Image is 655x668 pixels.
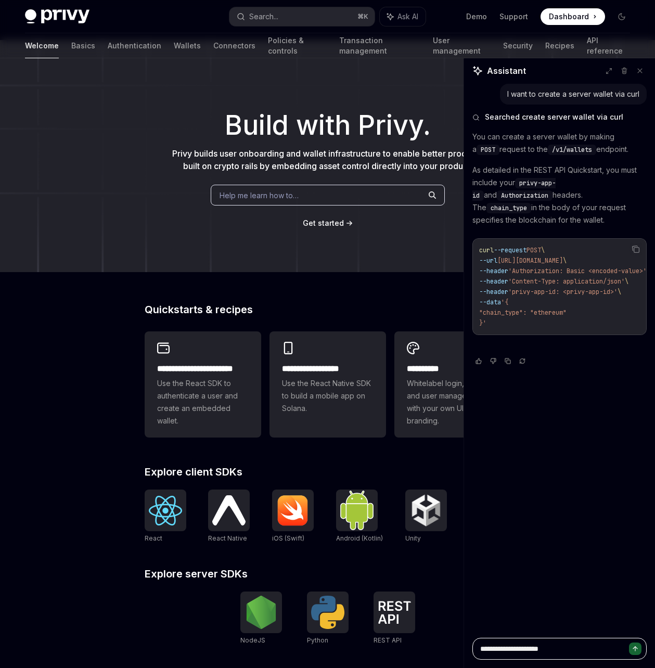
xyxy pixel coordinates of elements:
[25,9,89,24] img: dark logo
[487,65,526,77] span: Assistant
[481,146,495,154] span: POST
[409,494,443,527] img: Unity
[340,491,374,530] img: Android (Kotlin)
[405,534,421,542] span: Unity
[268,33,327,58] a: Policies & controls
[208,490,250,544] a: React NativeReact Native
[472,179,556,200] span: privy-app-id
[541,246,545,254] span: \
[479,246,494,254] span: curl
[339,33,420,58] a: Transaction management
[394,331,511,438] a: **** *****Whitelabel login, wallets, and user management with your own UI and branding.
[472,164,647,226] p: As detailed in the REST API Quickstart, you must include your and headers. The in the body of you...
[213,33,255,58] a: Connectors
[336,490,383,544] a: Android (Kotlin)Android (Kotlin)
[629,242,643,256] button: Copy the contents from the code block
[485,112,623,122] span: Searched create server wallet via curl
[466,11,487,22] a: Demo
[499,11,528,22] a: Support
[629,643,641,655] button: Send message
[208,534,247,542] span: React Native
[145,569,248,579] span: Explore server SDKs
[145,467,242,477] span: Explore client SDKs
[508,277,625,286] span: 'Content-Type: application/json'
[380,7,426,26] button: Ask AI
[503,33,533,58] a: Security
[491,204,527,212] span: chain_type
[311,596,344,629] img: Python
[508,288,618,296] span: 'privy-app-id: <privy-app-id>'
[494,246,526,254] span: --request
[307,636,328,644] span: Python
[303,218,344,228] a: Get started
[479,309,567,317] span: "chain_type": "ethereum"
[541,8,605,25] a: Dashboard
[625,277,628,286] span: \
[276,495,310,526] img: iOS (Swift)
[272,490,314,544] a: iOS (Swift)iOS (Swift)
[378,601,411,624] img: REST API
[249,10,278,23] div: Search...
[229,7,375,26] button: Search...⌘K
[526,246,541,254] span: POST
[172,148,483,171] span: Privy builds user onboarding and wallet infrastructure to enable better products built on crypto ...
[282,377,374,415] span: Use the React Native SDK to build a mobile app on Solana.
[507,89,639,99] div: I want to create a server wallet via curl
[149,496,182,525] img: React
[212,495,246,525] img: React Native
[479,256,497,265] span: --url
[587,33,630,58] a: API reference
[357,12,368,21] span: ⌘ K
[497,256,563,265] span: [URL][DOMAIN_NAME]
[501,191,548,200] span: Authorization
[397,11,418,22] span: Ask AI
[25,33,59,58] a: Welcome
[479,288,508,296] span: --header
[240,592,282,646] a: NodeJSNodeJS
[552,146,592,154] span: /v1/wallets
[613,8,630,25] button: Toggle dark mode
[472,112,647,122] button: Searched create server wallet via curl
[303,219,344,227] span: Get started
[174,33,201,58] a: Wallets
[240,636,265,644] span: NodeJS
[145,304,253,315] span: Quickstarts & recipes
[501,298,508,306] span: '{
[157,377,249,427] span: Use the React SDK to authenticate a user and create an embedded wallet.
[479,277,508,286] span: --header
[108,33,161,58] a: Authentication
[545,33,574,58] a: Recipes
[225,116,431,135] span: Build with Privy.
[145,534,162,542] span: React
[145,490,186,544] a: ReactReact
[220,190,299,201] span: Help me learn how to…
[269,331,386,438] a: **** **** **** ***Use the React Native SDK to build a mobile app on Solana.
[71,33,95,58] a: Basics
[307,592,349,646] a: PythonPython
[479,319,486,327] span: }'
[245,596,278,629] img: NodeJS
[374,636,402,644] span: REST API
[405,490,447,544] a: UnityUnity
[407,377,498,427] span: Whitelabel login, wallets, and user management with your own UI and branding.
[618,288,621,296] span: \
[336,534,383,542] span: Android (Kotlin)
[472,131,647,156] p: You can create a server wallet by making a request to the endpoint.
[272,534,304,542] span: iOS (Swift)
[433,33,491,58] a: User management
[374,592,415,646] a: REST APIREST API
[479,267,508,275] span: --header
[563,256,567,265] span: \
[508,267,647,275] span: 'Authorization: Basic <encoded-value>'
[549,11,589,22] span: Dashboard
[479,298,501,306] span: --data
